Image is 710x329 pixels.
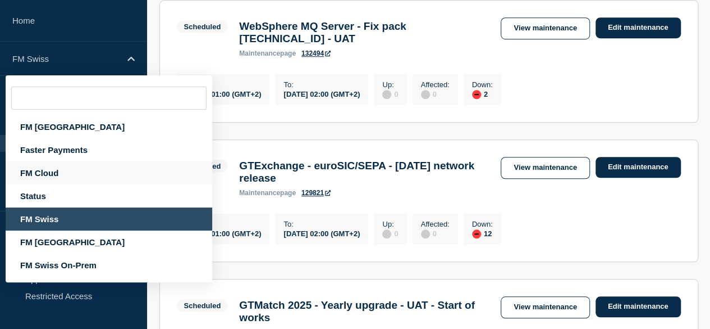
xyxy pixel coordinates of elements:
div: disabled [382,229,391,238]
p: page [239,189,296,197]
div: disabled [421,90,430,99]
div: 12 [472,228,493,238]
p: Up : [382,220,398,228]
div: down [472,229,481,238]
span: maintenance [239,189,280,197]
a: View maintenance [501,157,589,179]
div: Scheduled [184,22,221,31]
div: [DATE] 01:00 (GMT+2) [185,228,262,238]
a: Edit maintenance [596,296,681,317]
p: Down : [472,220,493,228]
div: [DATE] 02:00 (GMT+2) [283,89,360,98]
h3: WebSphere MQ Server - Fix pack [TECHNICAL_ID] - UAT [239,20,489,45]
p: Affected : [421,220,450,228]
a: Edit maintenance [596,17,681,38]
div: Scheduled [184,301,221,310]
span: maintenance [239,49,280,57]
div: FM [GEOGRAPHIC_DATA] [6,231,212,254]
p: Affected : [421,80,450,89]
p: To : [283,220,360,228]
div: 2 [472,89,493,99]
p: To : [283,80,360,89]
p: From : [185,80,262,89]
div: FM Swiss On-Prem [6,254,212,277]
div: FM Swiss [6,208,212,231]
a: View maintenance [501,296,589,318]
div: disabled [421,229,430,238]
p: Down : [472,80,493,89]
a: 132494 [301,49,331,57]
p: page [239,49,296,57]
a: 129821 [301,189,331,197]
div: [DATE] 02:00 (GMT+2) [283,228,360,238]
div: disabled [382,90,391,99]
div: 0 [382,228,398,238]
div: Faster Payments [6,138,212,161]
a: Edit maintenance [596,157,681,178]
a: View maintenance [501,17,589,39]
p: Up : [382,80,398,89]
div: FM [GEOGRAPHIC_DATA] [6,115,212,138]
p: FM Swiss [12,54,120,64]
div: 0 [421,228,450,238]
div: 0 [382,89,398,99]
div: Status [6,184,212,208]
p: From : [185,220,262,228]
div: down [472,90,481,99]
h3: GTExchange - euroSIC/SEPA - [DATE] network release [239,160,489,184]
div: [DATE] 01:00 (GMT+2) [185,89,262,98]
div: FM Cloud [6,161,212,184]
div: 0 [421,89,450,99]
h3: GTMatch 2025 - Yearly upgrade - UAT - Start of works [239,299,489,324]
